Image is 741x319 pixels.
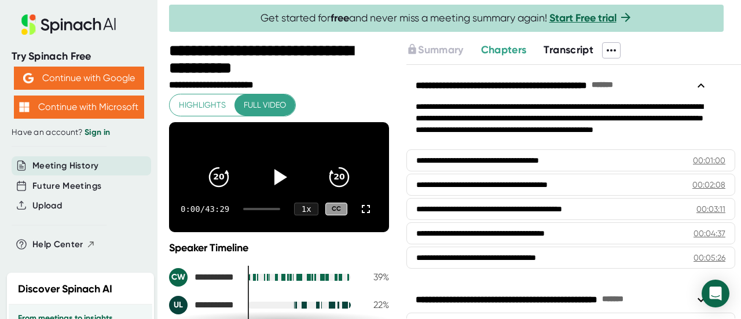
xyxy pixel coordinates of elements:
[544,42,593,58] button: Transcript
[169,296,239,314] div: Usman Latif
[32,159,98,173] button: Meeting History
[170,94,235,116] button: Highlights
[169,268,188,287] div: CW
[169,268,239,287] div: Christine W
[32,199,62,212] button: Upload
[169,296,188,314] div: UL
[261,12,633,25] span: Get started for and never miss a meeting summary again!
[12,50,146,63] div: Try Spinach Free
[234,94,295,116] button: Full video
[544,43,593,56] span: Transcript
[325,203,347,216] div: CC
[481,43,527,56] span: Chapters
[32,238,83,251] span: Help Center
[406,42,463,58] button: Summary
[85,127,110,137] a: Sign in
[169,241,389,254] div: Speaker Timeline
[360,299,389,310] div: 22 %
[481,42,527,58] button: Chapters
[694,228,725,239] div: 00:04:37
[693,155,725,166] div: 00:01:00
[360,272,389,283] div: 39 %
[12,127,146,138] div: Have an account?
[23,73,34,83] img: Aehbyd4JwY73AAAAAElFTkSuQmCC
[179,98,226,112] span: Highlights
[418,43,463,56] span: Summary
[696,203,725,215] div: 00:03:11
[14,96,144,119] button: Continue with Microsoft
[18,281,112,297] h2: Discover Spinach AI
[32,238,96,251] button: Help Center
[244,98,286,112] span: Full video
[331,12,349,24] b: free
[692,179,725,190] div: 00:02:08
[181,204,229,214] div: 0:00 / 43:29
[406,42,480,58] div: Upgrade to access
[549,12,617,24] a: Start Free trial
[694,252,725,263] div: 00:05:26
[14,67,144,90] button: Continue with Google
[702,280,729,307] div: Open Intercom Messenger
[32,179,101,193] button: Future Meetings
[294,203,318,215] div: 1 x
